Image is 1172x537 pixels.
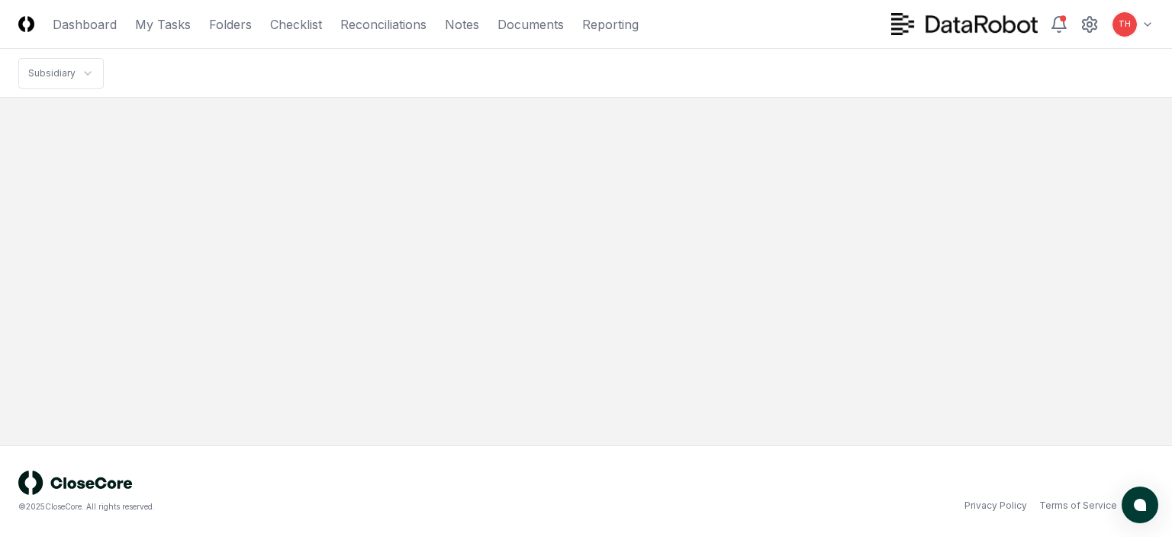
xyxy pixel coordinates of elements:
a: Reconciliations [340,15,427,34]
button: atlas-launcher [1122,487,1158,523]
a: Terms of Service [1039,499,1117,513]
img: logo [18,471,133,495]
a: My Tasks [135,15,191,34]
nav: breadcrumb [18,58,104,89]
button: TH [1111,11,1138,38]
img: DataRobot logo [891,13,1038,35]
span: TH [1119,18,1131,30]
a: Dashboard [53,15,117,34]
a: Privacy Policy [964,499,1027,513]
div: Subsidiary [28,66,76,80]
a: Reporting [582,15,639,34]
a: Documents [497,15,564,34]
a: Checklist [270,15,322,34]
a: Notes [445,15,479,34]
img: Logo [18,16,34,32]
a: Folders [209,15,252,34]
div: © 2025 CloseCore. All rights reserved. [18,501,586,513]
